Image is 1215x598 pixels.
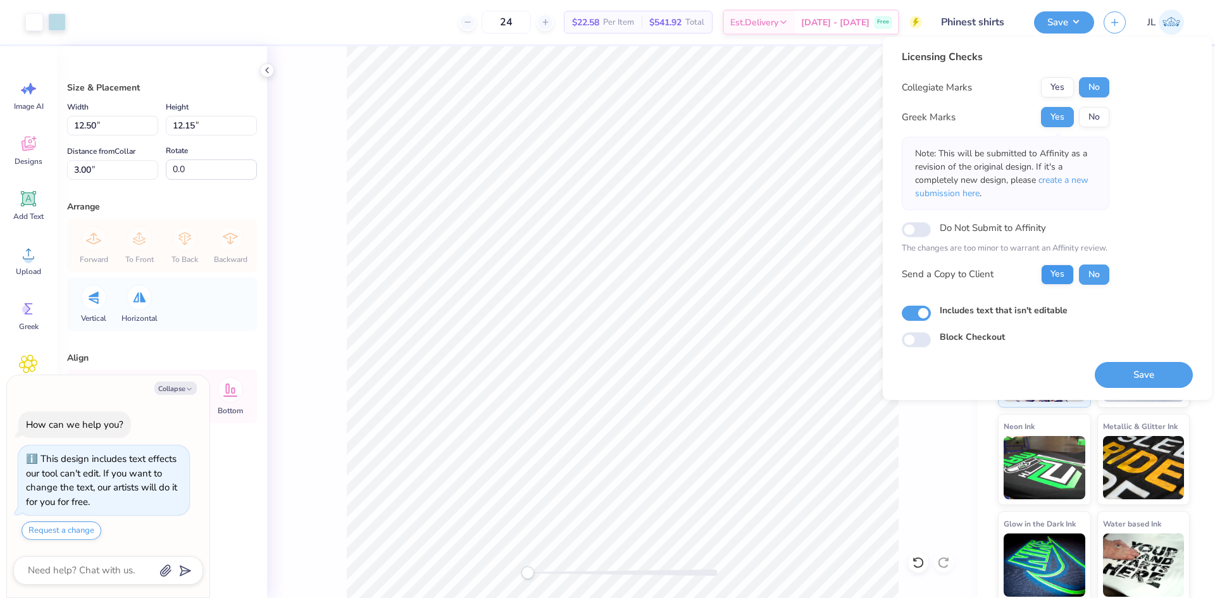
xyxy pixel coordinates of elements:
[902,49,1109,65] div: Licensing Checks
[67,144,135,159] label: Distance from Collar
[1095,362,1193,388] button: Save
[1079,107,1109,127] button: No
[67,351,257,364] div: Align
[482,11,531,34] input: – –
[218,406,243,416] span: Bottom
[1103,533,1185,597] img: Water based Ink
[1142,9,1190,35] a: JL
[166,99,189,115] label: Height
[26,452,177,508] div: This design includes text effects our tool can't edit. If you want to change the text, our artist...
[22,521,101,540] button: Request a change
[19,321,39,332] span: Greek
[1159,9,1184,35] img: Jairo Laqui
[877,18,889,27] span: Free
[730,16,778,29] span: Est. Delivery
[902,80,972,95] div: Collegiate Marks
[685,16,704,29] span: Total
[1041,107,1074,127] button: Yes
[572,16,599,29] span: $22.58
[1079,265,1109,285] button: No
[940,304,1068,317] label: Includes text that isn't editable
[1034,11,1094,34] button: Save
[67,99,89,115] label: Width
[1041,77,1074,97] button: Yes
[1004,533,1085,597] img: Glow in the Dark Ink
[15,156,42,166] span: Designs
[166,143,188,158] label: Rotate
[1103,436,1185,499] img: Metallic & Glitter Ink
[915,147,1096,200] p: Note: This will be submitted to Affinity as a revision of the original design. If it's a complete...
[1147,15,1156,30] span: JL
[1079,77,1109,97] button: No
[67,200,257,213] div: Arrange
[1041,265,1074,285] button: Yes
[67,81,257,94] div: Size & Placement
[26,418,123,431] div: How can we help you?
[16,266,41,277] span: Upload
[902,267,994,282] div: Send a Copy to Client
[1103,517,1161,530] span: Water based Ink
[1103,420,1178,433] span: Metallic & Glitter Ink
[521,566,534,579] div: Accessibility label
[940,220,1046,236] label: Do Not Submit to Affinity
[1004,517,1076,530] span: Glow in the Dark Ink
[801,16,869,29] span: [DATE] - [DATE]
[931,9,1025,35] input: Untitled Design
[13,211,44,221] span: Add Text
[1004,436,1085,499] img: Neon Ink
[902,110,956,125] div: Greek Marks
[81,313,106,323] span: Vertical
[649,16,682,29] span: $541.92
[603,16,634,29] span: Per Item
[1004,420,1035,433] span: Neon Ink
[902,242,1109,255] p: The changes are too minor to warrant an Affinity review.
[940,330,1005,344] label: Block Checkout
[14,101,44,111] span: Image AI
[154,382,197,395] button: Collapse
[121,313,158,323] span: Horizontal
